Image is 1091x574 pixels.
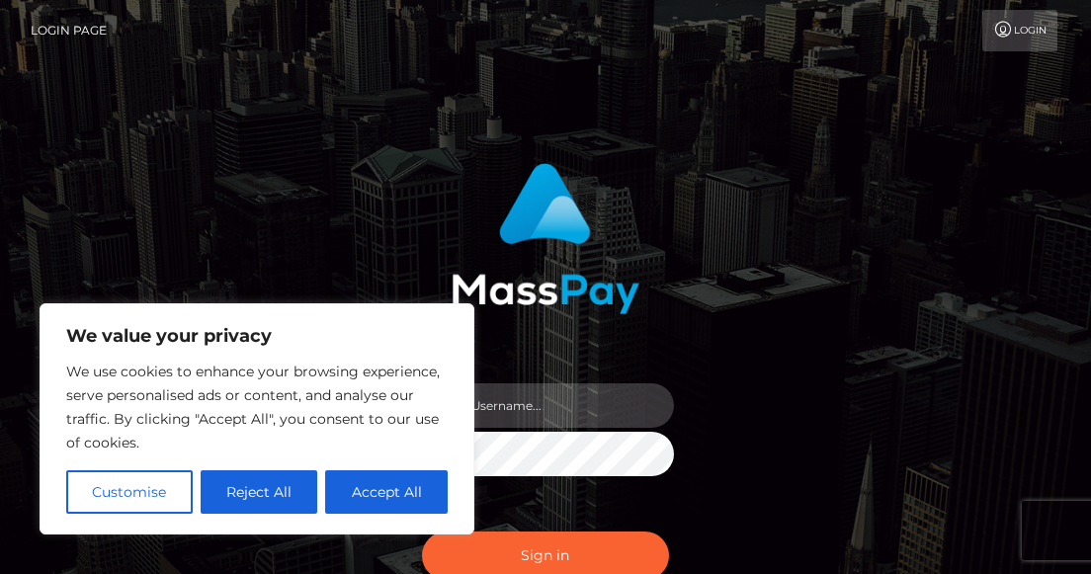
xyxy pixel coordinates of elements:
a: Login Page [31,10,107,51]
p: We value your privacy [66,324,448,348]
button: Customise [66,470,193,514]
a: Login [982,10,1057,51]
button: Reject All [201,470,318,514]
button: Accept All [325,470,448,514]
img: MassPay Login [452,163,639,314]
div: We value your privacy [40,303,474,534]
input: Username... [453,383,674,428]
p: We use cookies to enhance your browsing experience, serve personalised ads or content, and analys... [66,360,448,454]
